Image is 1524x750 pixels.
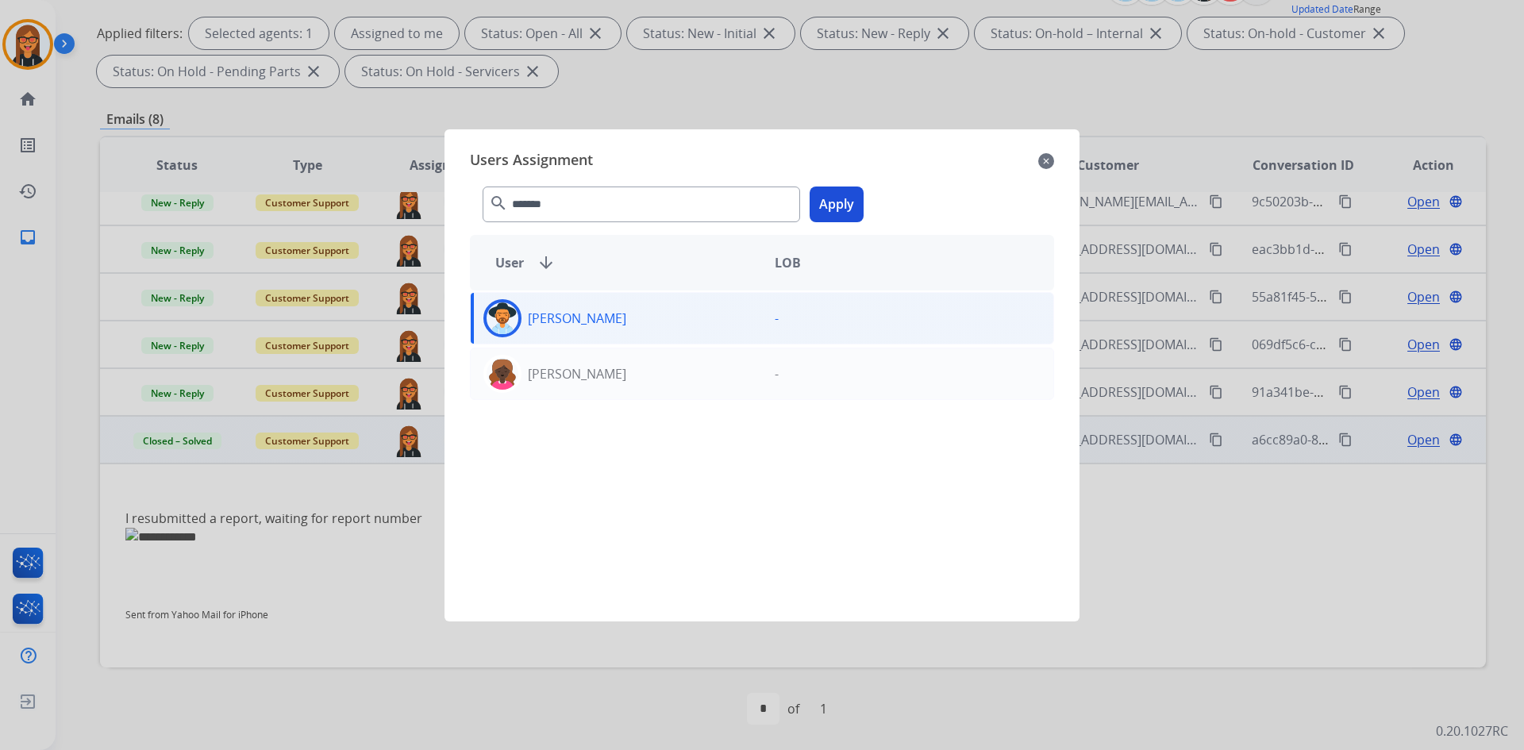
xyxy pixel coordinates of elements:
p: [PERSON_NAME] [528,364,626,383]
mat-icon: search [489,194,508,213]
span: LOB [775,253,801,272]
p: [PERSON_NAME] [528,309,626,328]
p: - [775,309,779,328]
mat-icon: arrow_downward [537,253,556,272]
mat-icon: close [1038,152,1054,171]
div: User [483,253,762,272]
p: - [775,364,779,383]
span: Users Assignment [470,148,593,174]
button: Apply [810,187,864,222]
